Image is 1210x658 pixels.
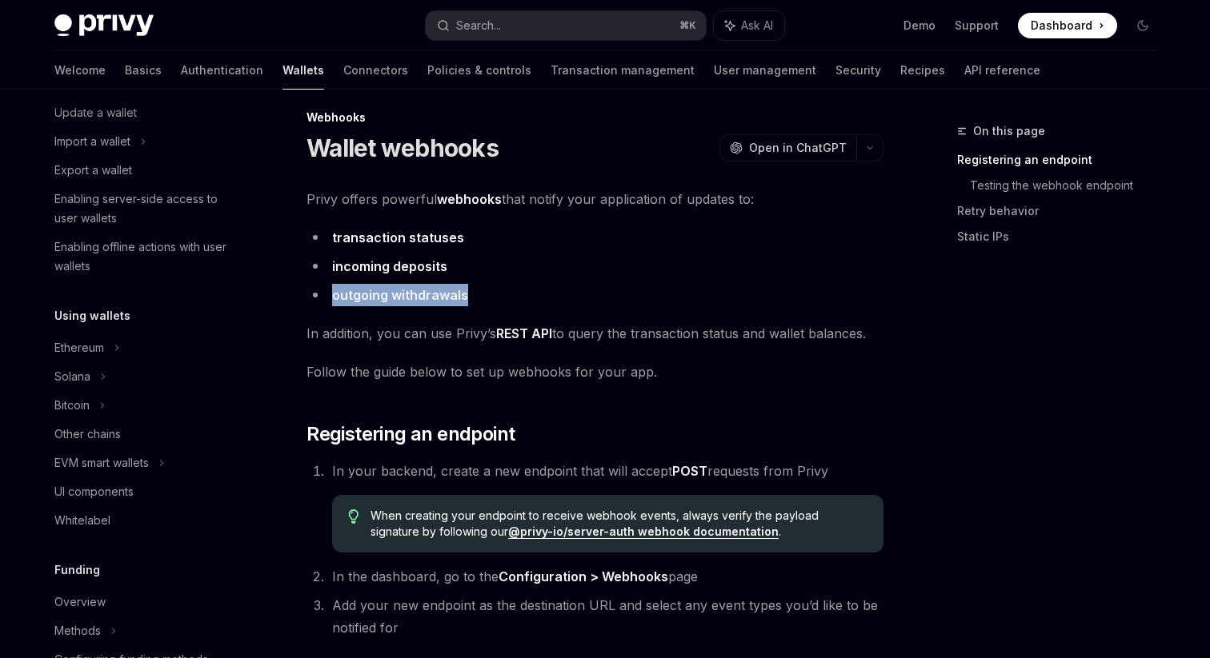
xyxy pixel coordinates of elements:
[332,229,464,246] a: transaction statuses
[973,122,1045,141] span: On this page
[371,508,867,540] span: When creating your endpoint to receive webhook events, always verify the payload signature by fol...
[54,14,154,37] img: dark logo
[348,509,359,524] svg: Tip
[957,224,1168,249] a: Static IPs
[551,51,695,90] a: Transaction management
[54,592,106,612] div: Overview
[42,233,246,281] a: Enabling offline actions with user wallets
[970,173,1168,198] a: Testing the webhook endpoint
[437,191,502,207] strong: webhooks
[741,18,773,34] span: Ask AI
[54,453,149,473] div: EVM smart wallets
[54,306,130,325] h5: Using wallets
[332,568,698,584] span: In the dashboard, go to the page
[42,420,246,449] a: Other chains
[307,110,883,126] div: Webhooks
[719,134,856,162] button: Open in ChatGPT
[332,463,828,479] span: In your backend, create a new endpoint that will accept requests from Privy
[499,568,668,584] strong: Configuration > Webhooks
[54,51,106,90] a: Welcome
[903,18,936,34] a: Demo
[42,506,246,535] a: Whitelabel
[456,16,501,35] div: Search...
[307,361,883,383] span: Follow the guide below to set up webhooks for your app.
[42,156,246,185] a: Export a wallet
[54,396,90,415] div: Bitcoin
[307,134,499,162] h1: Wallet webhooks
[1018,13,1117,38] a: Dashboard
[332,258,447,275] a: incoming deposits
[282,51,324,90] a: Wallets
[307,421,515,447] span: Registering an endpoint
[181,51,263,90] a: Authentication
[307,322,883,345] span: In addition, you can use Privy’s to query the transaction status and wallet balances.
[835,51,881,90] a: Security
[427,51,531,90] a: Policies & controls
[679,19,696,32] span: ⌘ K
[54,511,110,530] div: Whitelabel
[42,588,246,616] a: Overview
[672,463,707,479] strong: POST
[54,237,237,276] div: Enabling offline actions with user wallets
[54,132,130,151] div: Import a wallet
[54,161,132,180] div: Export a wallet
[54,482,134,501] div: UI components
[54,560,100,580] h5: Funding
[955,18,999,34] a: Support
[957,147,1168,173] a: Registering an endpoint
[714,51,816,90] a: User management
[496,325,552,342] a: REST API
[125,51,162,90] a: Basics
[1031,18,1092,34] span: Dashboard
[54,425,121,444] div: Other chains
[714,11,784,40] button: Ask AI
[900,51,945,90] a: Recipes
[54,189,237,228] div: Enabling server-side access to user wallets
[54,621,101,640] div: Methods
[42,185,246,233] a: Enabling server-side access to user wallets
[307,188,883,210] span: Privy offers powerful that notify your application of updates to:
[1130,13,1156,38] button: Toggle dark mode
[54,367,90,386] div: Solana
[332,287,468,304] a: outgoing withdrawals
[964,51,1040,90] a: API reference
[332,597,878,636] span: Add your new endpoint as the destination URL and select any event types you’d like to be notified...
[957,198,1168,224] a: Retry behavior
[343,51,408,90] a: Connectors
[426,11,706,40] button: Search...⌘K
[42,477,246,506] a: UI components
[508,524,779,539] a: @privy-io/server-auth webhook documentation
[749,140,847,156] span: Open in ChatGPT
[54,338,104,357] div: Ethereum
